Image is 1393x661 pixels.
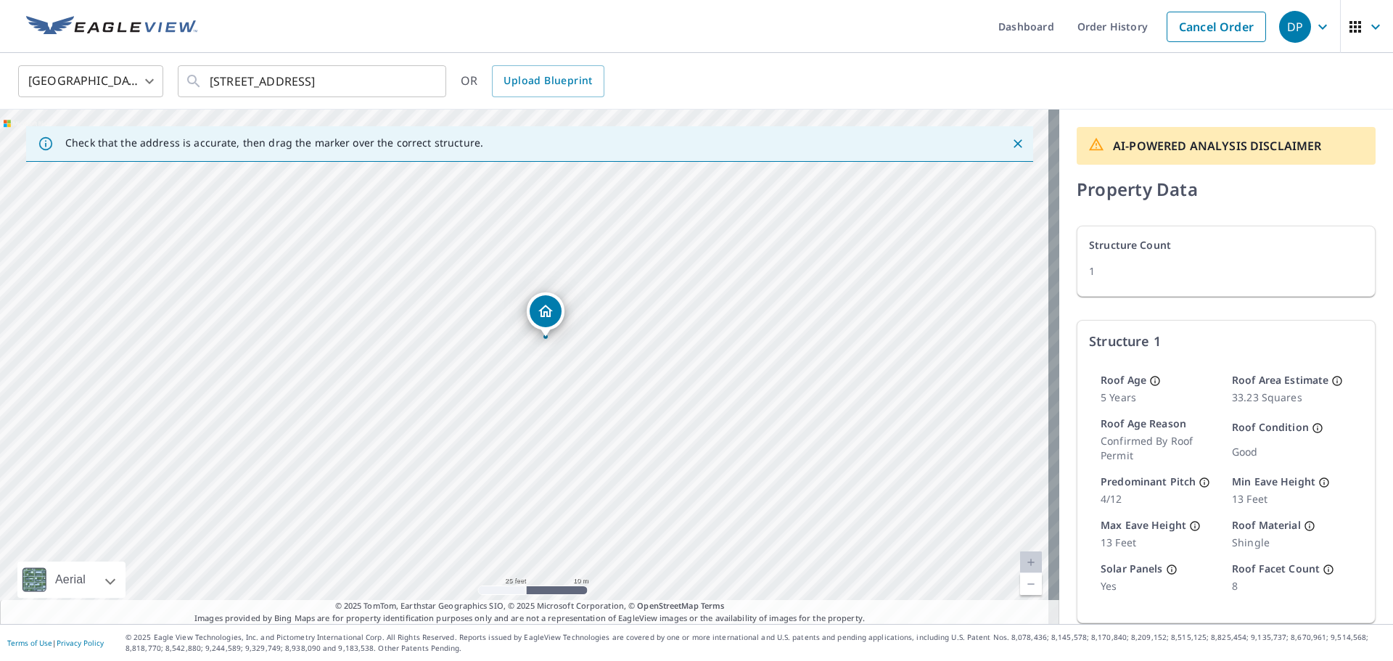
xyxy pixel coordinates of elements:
p: shingle [1232,535,1352,550]
span: Count of distinct facets on the rooftop. [1323,563,1334,575]
p: confirmed by roof permit [1101,434,1220,463]
p: 4/12 [1101,492,1220,506]
input: Search by address or latitude-longitude [210,61,416,102]
p: Predominant Pitch [1101,475,1196,489]
a: Terms [701,600,725,611]
p: 33.23 Squares [1232,390,1352,405]
p: | [7,639,104,647]
p: Roof Condition [1232,420,1309,435]
a: Terms of Use [7,638,52,648]
a: Current Level 20, Zoom Out [1020,573,1042,595]
p: Roof Age Reason [1101,416,1186,431]
p: 8 [1232,579,1352,594]
a: OpenStreetMap [637,600,698,611]
a: Current Level 20, Zoom In Disabled [1020,551,1042,573]
div: Dropped pin, building 1, Residential property, 5812 Alderbrook Ct Castro Valley, CA 94552 [527,292,564,337]
p: 13 feet [1101,535,1220,550]
a: Upload Blueprint [492,65,604,97]
span: Estimated age of a structure's roof. [1149,374,1161,386]
span: © 2025 TomTom, Earthstar Geographics SIO, © 2025 Microsoft Corporation, © [335,600,725,612]
p: 13 feet [1232,492,1352,506]
span: Assessment of the roof's exterior condition. Five point ordinal scale. [1312,422,1323,433]
p: Roof Material [1232,518,1301,533]
p: © 2025 Eagle View Technologies, Inc. and Pictometry International Corp. All Rights Reserved. Repo... [126,632,1386,654]
a: Cancel Order [1167,12,1266,42]
span: Primary roof material classifier for a given roof structure. [1304,520,1315,531]
p: 1 [1089,264,1363,279]
span: Upload Blueprint [504,72,592,90]
p: Check that the address is accurate, then drag the marker over the correct structure. [65,136,483,149]
p: Max Eave Height [1101,518,1186,533]
div: DP [1279,11,1311,43]
img: EV Logo [26,16,197,38]
p: Roof Area Estimate [1232,373,1328,387]
span: 3D roof area (in squares). [1331,374,1343,386]
p: 5 years [1101,390,1220,405]
div: Aerial [51,562,90,598]
div: This report was generated using automated machine learning and computer vision algorithms applied... [1077,127,1376,165]
p: Structure Count [1089,238,1363,253]
p: Roof Age [1101,373,1146,387]
button: Close [1008,134,1027,153]
p: Solar Panels [1101,562,1163,576]
p: Structure 1 [1089,332,1363,350]
p: AI-POWERED ANALYSIS DISCLAIMER [1113,137,1322,155]
a: Privacy Policy [57,638,104,648]
p: good [1232,445,1352,459]
p: yes [1101,579,1220,594]
div: [GEOGRAPHIC_DATA] [18,61,163,102]
p: Min Eave Height [1232,475,1315,489]
p: Property Data [1077,176,1376,202]
div: OR [461,65,604,97]
div: Aerial [17,562,126,598]
p: Roof Facet Count [1232,562,1320,576]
